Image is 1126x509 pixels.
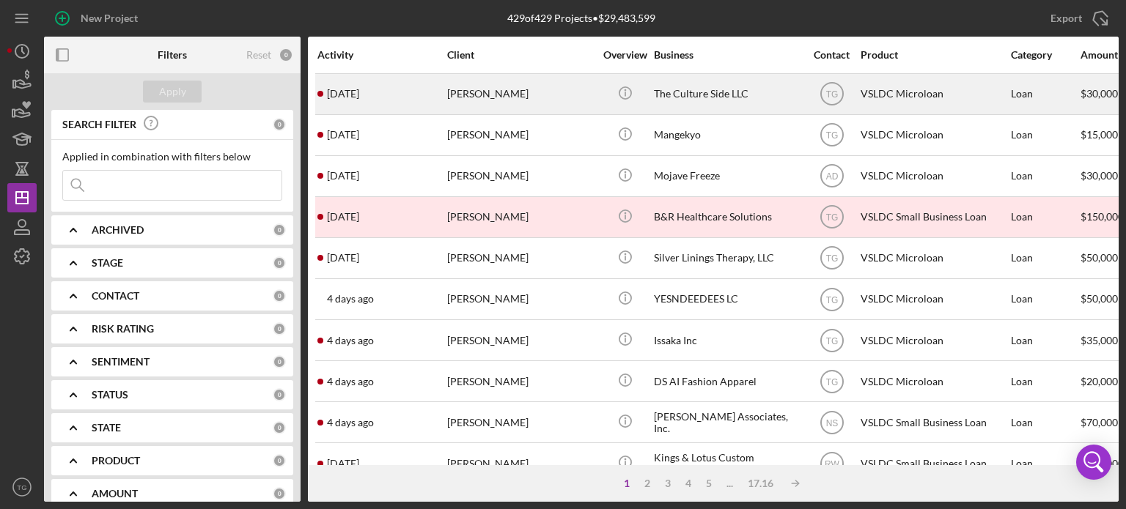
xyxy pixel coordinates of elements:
[143,81,202,103] button: Apply
[17,483,26,491] text: TG
[654,49,801,61] div: Business
[825,294,838,305] text: TG
[327,417,374,428] time: 2025-08-25 16:54
[1076,445,1111,480] div: Open Intercom Messenger
[1011,116,1079,155] div: Loan
[804,49,859,61] div: Contact
[1011,403,1079,442] div: Loan
[825,458,839,469] text: RW
[699,478,719,489] div: 5
[637,478,658,489] div: 2
[159,81,186,103] div: Apply
[158,49,187,61] b: Filters
[654,362,801,401] div: DS AI Fashion Apparel
[617,478,637,489] div: 1
[654,75,801,114] div: The Culture Side LLC
[447,75,594,114] div: [PERSON_NAME]
[447,49,594,61] div: Client
[273,223,286,237] div: 0
[654,116,801,155] div: Mangekyo
[273,487,286,500] div: 0
[327,211,359,223] time: 2025-08-27 22:53
[825,130,838,141] text: TG
[1011,49,1079,61] div: Category
[719,478,740,489] div: ...
[825,89,838,100] text: TG
[861,280,1007,319] div: VSLDC Microloan
[654,321,801,360] div: Issaka Inc
[861,116,1007,155] div: VSLDC Microloan
[654,403,801,442] div: [PERSON_NAME] Associates, Inc.
[273,355,286,368] div: 0
[327,458,359,469] time: 2025-08-22 04:29
[279,48,293,62] div: 0
[861,362,1007,401] div: VSLDC Microloan
[327,376,374,387] time: 2025-08-25 17:43
[861,321,1007,360] div: VSLDC Microloan
[92,356,150,368] b: SENTIMENT
[7,472,37,502] button: TG
[92,323,154,335] b: RISK RATING
[825,417,838,428] text: NS
[507,12,655,24] div: 429 of 429 Projects • $29,483,599
[861,403,1007,442] div: VSLDC Small Business Loan
[62,119,136,130] b: SEARCH FILTER
[327,293,374,305] time: 2025-08-26 01:30
[825,253,838,264] text: TG
[597,49,652,61] div: Overview
[447,280,594,319] div: [PERSON_NAME]
[447,321,594,360] div: [PERSON_NAME]
[327,170,359,182] time: 2025-08-28 19:14
[447,239,594,278] div: [PERSON_NAME]
[654,280,801,319] div: YESNDEEDEES LC
[1036,4,1119,33] button: Export
[44,4,152,33] button: New Project
[273,322,286,335] div: 0
[447,362,594,401] div: [PERSON_NAME]
[740,478,781,489] div: 17.16
[327,335,374,346] time: 2025-08-25 23:05
[861,75,1007,114] div: VSLDC Microloan
[92,224,144,236] b: ARCHIVED
[1050,4,1082,33] div: Export
[1011,280,1079,319] div: Loan
[1011,444,1079,483] div: Loan
[273,118,286,131] div: 0
[447,116,594,155] div: [PERSON_NAME]
[825,376,838,387] text: TG
[861,157,1007,196] div: VSLDC Microloan
[1011,362,1079,401] div: Loan
[92,488,138,499] b: AMOUNT
[654,157,801,196] div: Mojave Freeze
[273,256,286,270] div: 0
[861,239,1007,278] div: VSLDC Microloan
[654,239,801,278] div: Silver Linings Therapy, LLC
[92,422,121,434] b: STATE
[825,335,838,346] text: TG
[861,49,1007,61] div: Product
[654,198,801,237] div: B&R Healthcare Solutions
[327,129,359,141] time: 2025-08-28 20:04
[273,289,286,302] div: 0
[447,198,594,237] div: [PERSON_NAME]
[1011,198,1079,237] div: Loan
[327,88,359,100] time: 2025-08-28 22:26
[861,444,1007,483] div: VSLDC Small Business Loan
[92,389,128,401] b: STATUS
[1011,321,1079,360] div: Loan
[62,151,282,163] div: Applied in combination with filters below
[246,49,271,61] div: Reset
[654,444,801,483] div: Kings & Lotus Custom [PERSON_NAME]
[92,290,139,302] b: CONTACT
[447,444,594,483] div: [PERSON_NAME]
[861,198,1007,237] div: VSLDC Small Business Loan
[327,252,359,264] time: 2025-08-27 19:35
[1011,239,1079,278] div: Loan
[447,403,594,442] div: [PERSON_NAME]
[273,421,286,434] div: 0
[1011,75,1079,114] div: Loan
[273,388,286,401] div: 0
[1011,157,1079,196] div: Loan
[447,157,594,196] div: [PERSON_NAME]
[92,455,140,467] b: PRODUCT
